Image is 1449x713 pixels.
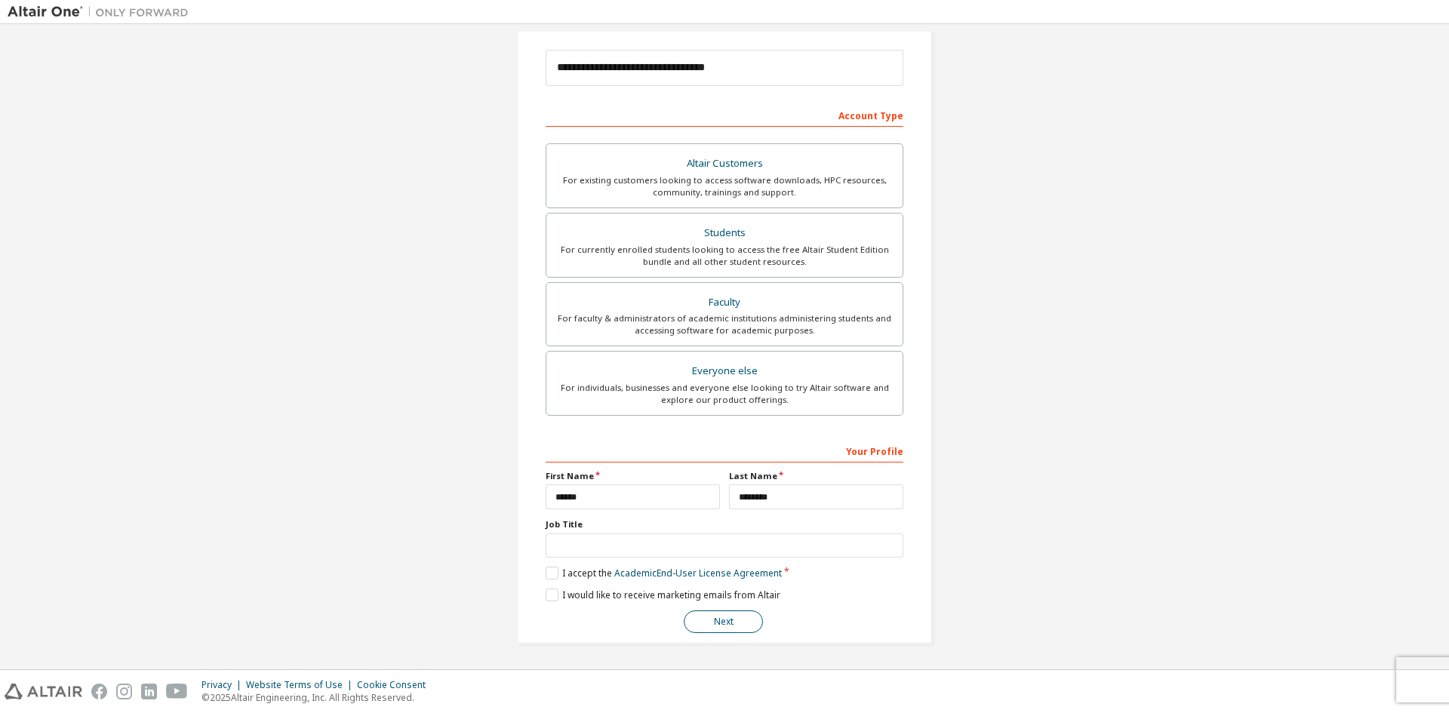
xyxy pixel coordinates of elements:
img: altair_logo.svg [5,684,82,699]
a: Academic End-User License Agreement [614,567,782,579]
div: Website Terms of Use [246,679,357,691]
div: Privacy [202,679,246,691]
div: For faculty & administrators of academic institutions administering students and accessing softwa... [555,312,894,337]
div: Faculty [555,292,894,313]
div: Account Type [546,103,903,127]
label: First Name [546,470,720,482]
div: For existing customers looking to access software downloads, HPC resources, community, trainings ... [555,174,894,198]
img: youtube.svg [166,684,188,699]
div: For individuals, businesses and everyone else looking to try Altair software and explore our prod... [555,382,894,406]
div: Everyone else [555,361,894,382]
p: © 2025 Altair Engineering, Inc. All Rights Reserved. [202,691,435,704]
label: Last Name [729,470,903,482]
img: linkedin.svg [141,684,157,699]
button: Next [684,610,763,633]
div: Your Profile [546,438,903,463]
img: facebook.svg [91,684,107,699]
div: Altair Customers [555,153,894,174]
img: Altair One [8,5,196,20]
div: Cookie Consent [357,679,435,691]
label: Job Title [546,518,903,530]
label: I would like to receive marketing emails from Altair [546,589,780,601]
div: For currently enrolled students looking to access the free Altair Student Edition bundle and all ... [555,244,894,268]
img: instagram.svg [116,684,132,699]
div: Students [555,223,894,244]
label: I accept the [546,567,782,579]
